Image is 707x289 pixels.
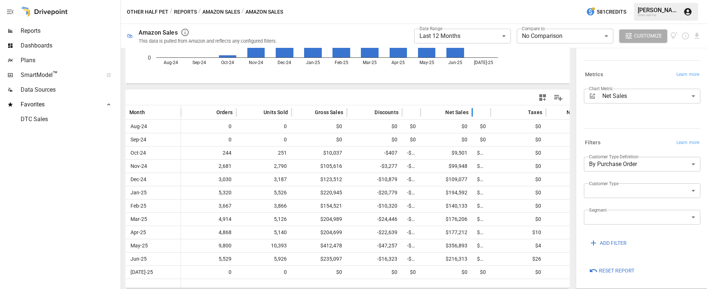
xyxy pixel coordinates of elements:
[419,32,460,39] span: Last 12 Months
[363,107,374,117] button: Sort
[589,180,619,187] label: Customer Type
[476,266,487,279] span: $0
[315,109,343,116] span: Gross Sales
[406,239,417,252] span: -$8,329
[419,25,442,32] label: Date Range
[406,226,417,239] span: -$4,849
[517,29,613,43] div: No Comparison
[185,173,233,186] span: 3,030
[445,109,469,116] span: Net Sales
[476,253,487,265] span: $8,195
[474,60,493,65] text: [DATE]-25
[278,60,291,65] text: Dec-24
[494,253,542,265] span: $26
[424,213,469,226] span: $176,206
[295,147,343,159] span: $10,037
[295,186,343,199] span: $220,945
[21,85,119,94] span: Data Sources
[240,213,288,226] span: 5,126
[185,239,233,252] span: 9,800
[351,173,398,186] span: -$10,879
[550,266,598,279] span: $0
[550,239,598,252] span: $371,573
[424,226,469,239] span: $177,212
[351,239,398,252] span: -$47,257
[139,38,277,44] div: This data is pulled from Amazon and reflects any configured filters.
[567,109,598,116] span: Net Revenue
[550,133,598,146] span: $0
[670,29,679,43] button: View documentation
[681,32,690,40] button: Schedule report
[550,213,598,226] span: $183,252
[295,253,343,265] span: $235,097
[129,239,149,252] span: May-25
[448,60,462,65] text: Jun-25
[600,239,627,248] span: ADD FILTER
[21,27,119,35] span: Reports
[494,266,542,279] span: $0
[424,186,469,199] span: $194,592
[129,186,148,199] span: Jan-25
[550,173,598,186] span: $113,306
[249,60,263,65] text: Nov-24
[306,60,320,65] text: Jan-25
[295,173,343,186] span: $123,512
[129,173,147,186] span: Dec-24
[351,200,398,212] span: -$10,320
[676,139,699,147] span: Learn more
[476,133,487,146] span: $0
[476,120,487,133] span: $0
[304,107,314,117] button: Sort
[129,133,147,146] span: Sep-24
[522,25,545,32] label: Compare to
[129,213,148,226] span: Mar-25
[584,157,700,172] div: By Purchase Order
[634,31,662,40] span: Customize
[21,71,98,80] span: SmartModel
[185,120,233,133] span: 0
[295,200,343,212] span: $154,521
[434,107,445,117] button: Sort
[676,71,699,78] span: Learn more
[295,120,343,133] span: $0
[424,239,469,252] span: $356,893
[53,70,58,79] span: ™
[406,133,417,146] span: $0
[638,14,679,17] div: Other Half Pet
[585,71,603,79] h6: Metrics
[240,173,288,186] span: 3,187
[585,139,600,147] h6: Filters
[494,133,542,146] span: $0
[424,266,469,279] span: $0
[476,226,487,239] span: $6,396
[619,29,667,43] button: Customize
[240,120,288,133] span: 0
[494,186,542,199] span: $0
[406,253,417,265] span: -$2,461
[494,200,542,212] span: $0
[494,213,542,226] span: $0
[129,253,148,265] span: Jun-25
[528,109,542,116] span: Taxes
[202,7,240,17] button: Amazon Sales
[240,133,288,146] span: 0
[351,133,398,146] span: $0
[602,89,700,103] div: Net Sales
[127,7,168,17] button: Other Half Pet
[550,253,598,265] span: $224,534
[185,253,233,265] span: 5,529
[139,29,178,36] div: Amazon Sales
[597,7,626,17] span: 581 Credits
[476,239,487,252] span: $14,676
[295,133,343,146] span: $0
[517,107,527,117] button: Sort
[146,107,156,117] button: Sort
[351,147,398,159] span: -$407
[589,85,613,92] label: Chart Metric
[693,32,701,40] button: Download report
[424,160,469,173] span: $99,948
[240,239,288,252] span: 10,393
[476,160,487,173] span: $3,052
[406,120,417,133] span: $0
[252,107,263,117] button: Sort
